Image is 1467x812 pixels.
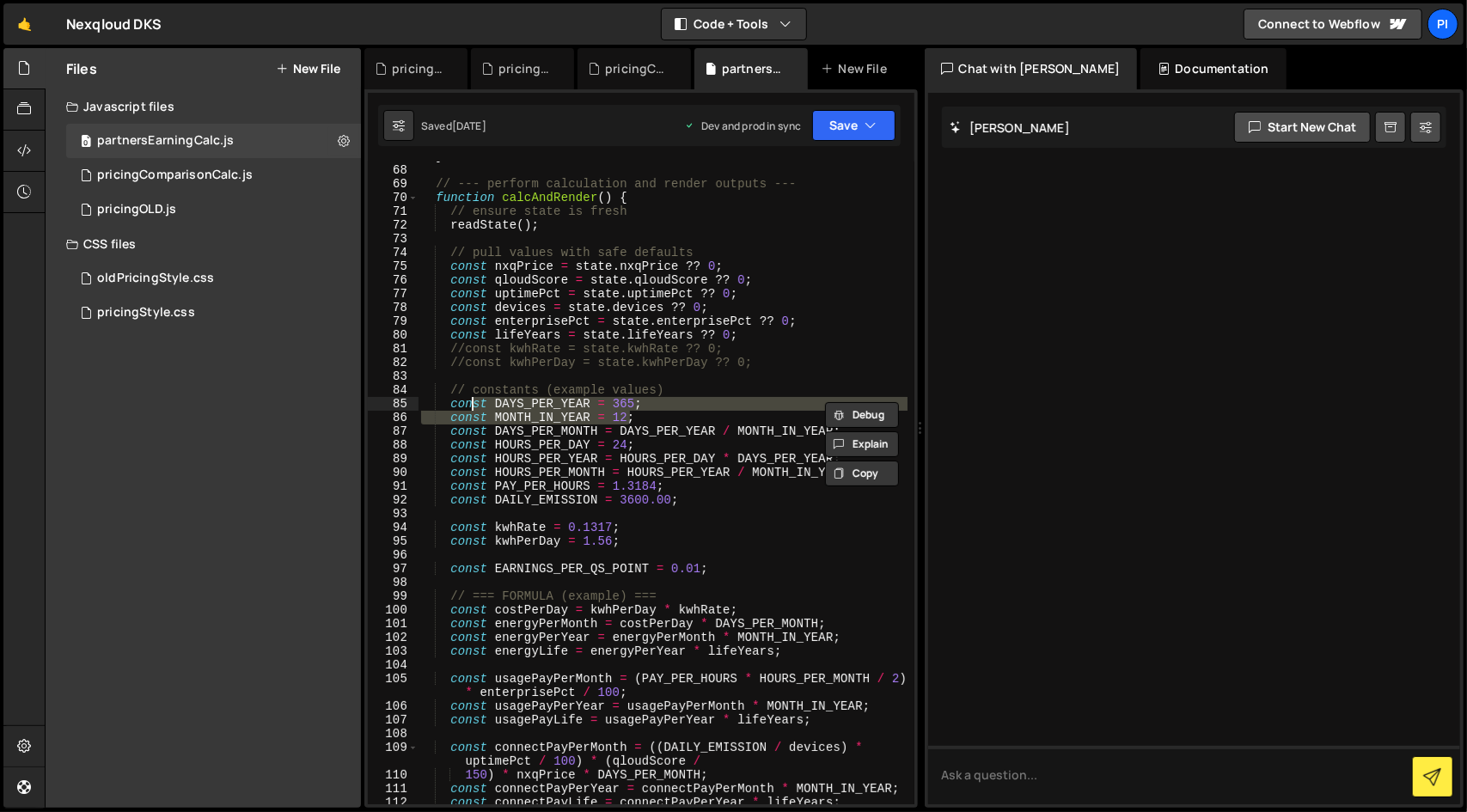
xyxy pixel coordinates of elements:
div: 103 [368,644,419,658]
div: partnersEarningCalc.js [722,60,787,77]
div: 92 [368,493,419,507]
div: 95 [368,534,419,548]
div: 87 [368,424,419,438]
div: Javascript files [46,89,361,124]
div: 93 [368,507,419,521]
div: 106 [368,699,419,713]
div: 83 [368,369,419,383]
div: 68 [368,163,419,177]
button: Start new chat [1234,112,1371,143]
div: 111 [368,782,419,796]
div: pricingStyle.css [392,60,447,77]
div: 99 [368,589,419,603]
h2: [PERSON_NAME] [950,119,1070,136]
span: 0 [81,136,91,150]
div: 75 [368,259,419,273]
div: 17183/47471.js [66,158,361,192]
div: [DATE] [452,119,486,133]
div: 86 [368,411,419,424]
div: 109 [368,741,419,768]
div: oldPricingStyle.css [97,271,214,286]
div: 89 [368,452,419,466]
a: Pi [1427,9,1458,40]
button: Copy [825,461,899,486]
div: 102 [368,631,419,644]
div: 71 [368,205,419,218]
div: 17183/47469.js [66,124,361,158]
div: 98 [368,576,419,589]
div: 81 [368,342,419,356]
div: Documentation [1140,48,1286,89]
a: 🤙 [3,3,46,45]
div: 91 [368,479,419,493]
div: 17183/47505.css [66,261,361,296]
div: 76 [368,273,419,287]
div: Saved [421,119,486,133]
div: 70 [368,191,419,205]
div: Chat with [PERSON_NAME] [925,48,1138,89]
div: 88 [368,438,419,452]
div: 97 [368,562,419,576]
button: Code + Tools [662,9,806,40]
div: 85 [368,397,419,411]
div: 77 [368,287,419,301]
div: 74 [368,246,419,259]
div: 17183/47474.js [66,192,361,227]
div: 79 [368,314,419,328]
div: 107 [368,713,419,727]
div: Dev and prod in sync [684,119,801,133]
button: Debug [825,402,899,428]
button: New File [276,62,340,76]
div: 73 [368,232,419,246]
div: 78 [368,301,419,314]
div: New File [822,60,894,77]
div: Nexqloud DKS [66,14,162,34]
div: partnersEarningCalc.js [97,133,235,149]
div: pricingOLD.js [97,202,176,217]
div: 101 [368,617,419,631]
div: 72 [368,218,419,232]
div: 82 [368,356,419,369]
div: pricingComparisonCalc.js [605,60,670,77]
button: Explain [825,431,899,457]
div: pricingComparisonCalc.js [97,168,253,183]
div: 80 [368,328,419,342]
h2: Files [66,59,97,78]
div: 94 [368,521,419,534]
div: 69 [368,177,419,191]
div: 96 [368,548,419,562]
a: Connect to Webflow [1244,9,1422,40]
div: 90 [368,466,419,479]
div: CSS files [46,227,361,261]
div: 110 [368,768,419,782]
div: 108 [368,727,419,741]
div: pricingOLD.js [498,60,553,77]
div: 17183/47472.css [66,296,361,330]
div: 84 [368,383,419,397]
div: 112 [368,796,419,809]
div: 100 [368,603,419,617]
div: 104 [368,658,419,672]
div: 105 [368,672,419,699]
button: Save [812,110,895,141]
div: pricingStyle.css [97,305,195,321]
